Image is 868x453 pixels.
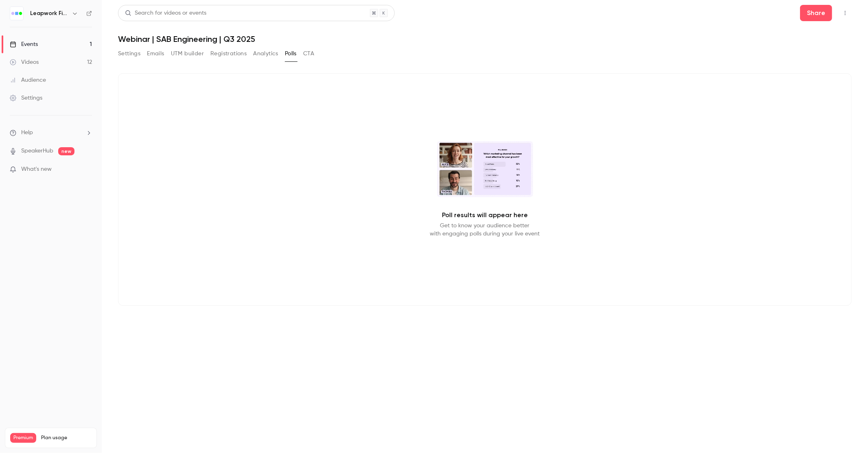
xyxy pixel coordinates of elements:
button: UTM builder [171,47,204,60]
span: new [58,147,74,155]
button: CTA [303,47,314,60]
button: Registrations [210,47,247,60]
p: Poll results will appear here [442,210,528,220]
div: Settings [10,94,42,102]
span: Plan usage [41,435,92,441]
a: SpeakerHub [21,147,53,155]
p: Get to know your audience better with engaging polls during your live event [430,222,540,238]
div: Audience [10,76,46,84]
iframe: Noticeable Trigger [82,166,92,173]
button: Analytics [253,47,278,60]
h6: Leapwork Field [30,9,68,17]
button: Polls [285,47,297,60]
div: Videos [10,58,39,66]
img: Leapwork Field [10,7,23,20]
button: Settings [118,47,140,60]
h1: Webinar | SAB Engineering | Q3 2025 [118,34,852,44]
li: help-dropdown-opener [10,128,92,137]
div: Search for videos or events [125,9,206,17]
button: Share [800,5,832,21]
span: Premium [10,433,36,443]
button: Emails [147,47,164,60]
span: Help [21,128,33,137]
span: What's new [21,165,52,174]
div: Events [10,40,38,48]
